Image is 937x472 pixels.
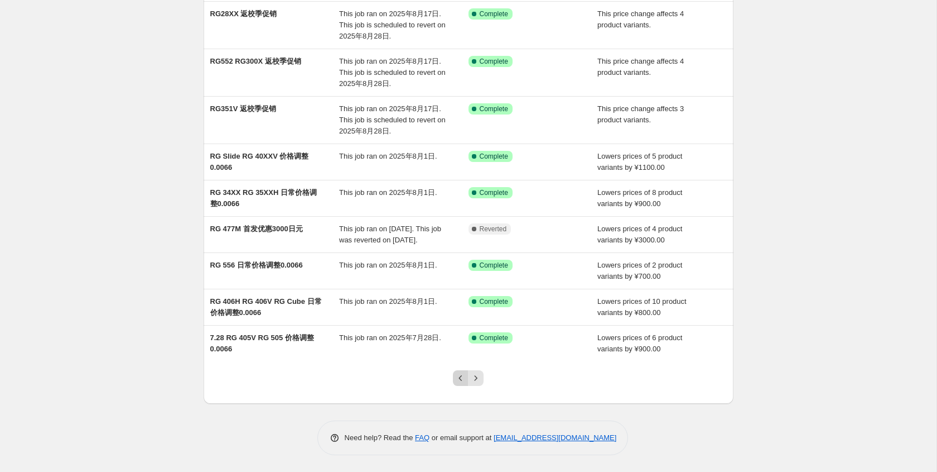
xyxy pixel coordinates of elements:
span: RG 406H RG 406V RG Cube 日常价格调整0.0066 [210,297,322,317]
span: Lowers prices of 2 product variants by ¥700.00 [597,261,682,280]
span: RG Slide RG 40XXV 价格调整 0.0066 [210,152,309,171]
span: RG 477M 首发优惠3000日元 [210,225,303,233]
span: or email support at [429,433,494,442]
span: Complete [480,104,508,113]
span: This job ran on 2025年8月1日. [339,152,437,160]
span: RG 34XX RG 35XXH 日常价格调整0.0066 [210,188,317,208]
span: Lowers prices of 10 product variants by ¥800.00 [597,297,687,317]
button: Previous [453,370,468,386]
span: Lowers prices of 6 product variants by ¥900.00 [597,333,682,353]
span: This price change affects 4 product variants. [597,57,684,77]
span: RG28XX 返校季促销 [210,9,277,18]
span: This job ran on 2025年8月17日. This job is scheduled to revert on 2025年8月28日. [339,57,446,88]
span: This job ran on 2025年8月1日. [339,188,437,197]
a: [EMAIL_ADDRESS][DOMAIN_NAME] [494,433,616,442]
span: RG 556 日常价格调整0.0066 [210,261,303,269]
span: Lowers prices of 8 product variants by ¥900.00 [597,188,682,208]
span: This job ran on 2025年7月28日. [339,333,441,342]
span: This job ran on 2025年8月1日. [339,261,437,269]
span: Lowers prices of 4 product variants by ¥3000.00 [597,225,682,244]
span: Need help? Read the [345,433,416,442]
span: Complete [480,261,508,270]
span: Complete [480,297,508,306]
span: This job ran on 2025年8月1日. [339,297,437,306]
span: Reverted [480,225,507,233]
span: RG351V 返校季促销 [210,104,276,113]
button: Next [468,370,484,386]
nav: Pagination [453,370,484,386]
span: Lowers prices of 5 product variants by ¥1100.00 [597,152,682,171]
span: This job ran on 2025年8月17日. This job is scheduled to revert on 2025年8月28日. [339,104,446,135]
span: This job ran on [DATE]. This job was reverted on [DATE]. [339,225,441,244]
span: This price change affects 4 product variants. [597,9,684,29]
span: Complete [480,188,508,197]
a: FAQ [415,433,429,442]
span: Complete [480,57,508,66]
span: 7.28 RG 405V RG 505 价格调整 0.0066 [210,333,314,353]
span: RG552 RG300X 返校季促销 [210,57,301,65]
span: Complete [480,9,508,18]
span: Complete [480,152,508,161]
span: This price change affects 3 product variants. [597,104,684,124]
span: This job ran on 2025年8月17日. This job is scheduled to revert on 2025年8月28日. [339,9,446,40]
span: Complete [480,333,508,342]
